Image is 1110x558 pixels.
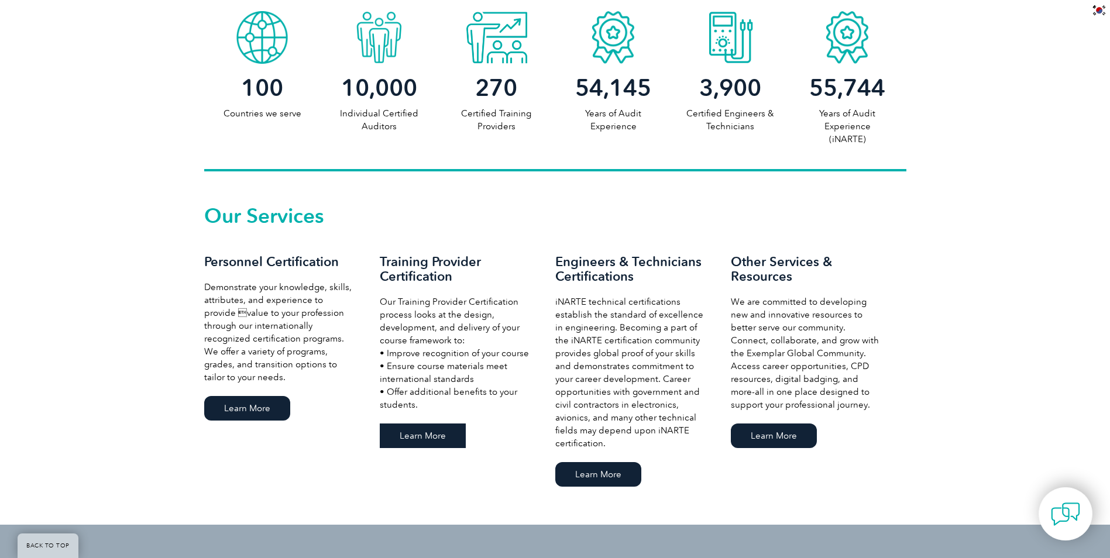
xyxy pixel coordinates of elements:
[1092,5,1106,16] img: ko
[555,107,672,133] p: Years of Audit Experience
[731,295,883,411] p: We are committed to developing new and innovative resources to better serve our community. Connec...
[204,107,321,120] p: Countries we serve
[699,74,761,102] span: 3,900
[555,295,707,450] p: iNARTE technical certifications establish the standard of excellence in engineering. Becoming a p...
[18,533,78,558] a: BACK TO TOP
[672,107,789,133] p: Certified Engineers & Technicians
[1051,500,1080,529] img: contact-chat.png
[204,206,906,225] h2: Our Services
[438,107,555,133] p: Certified Training Providers
[341,74,417,102] span: 10,000
[380,295,532,411] p: Our Training Provider Certification process looks at the design, development, and delivery of you...
[731,254,883,284] h3: Other Services & Resources
[321,107,438,133] p: Individual Certified Auditors
[555,462,641,487] a: Learn More
[204,254,356,269] h3: Personnel Certification
[575,74,651,102] span: 54,145
[241,74,283,102] span: 100
[380,254,532,284] h3: Training Provider Certification
[731,423,817,448] a: Learn More
[475,74,517,102] span: 270
[789,107,906,146] p: Years of Audit Experience (iNARTE)
[204,396,290,421] a: Learn More
[204,281,356,384] p: Demonstrate your knowledge, skills, attributes, and experience to provide value to your professi...
[380,423,466,448] a: Learn More
[809,74,885,102] span: 55,744
[555,254,707,284] h3: Engineers & Technicians Certifications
